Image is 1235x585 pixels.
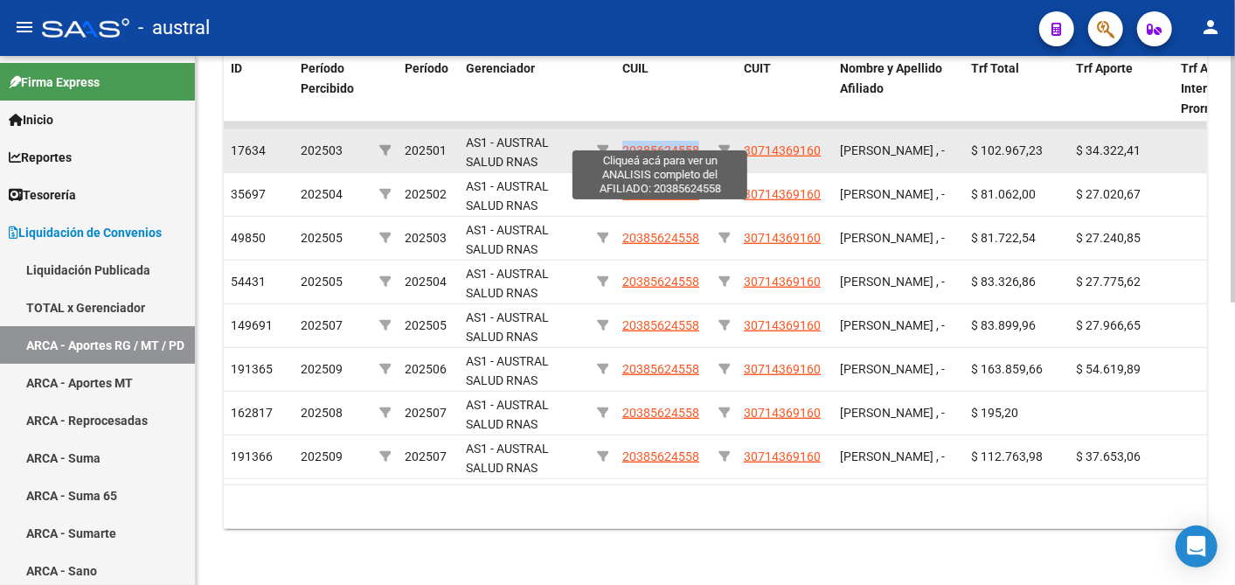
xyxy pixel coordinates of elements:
[744,143,821,157] span: 30714369160
[231,449,273,463] span: 191366
[466,267,549,301] span: AS1 - AUSTRAL SALUD RNAS
[840,406,945,420] span: [PERSON_NAME] , -
[1076,449,1141,463] span: $ 37.653,06
[301,275,343,289] span: 202505
[744,187,821,201] span: 30714369160
[231,231,266,245] span: 49850
[840,449,945,463] span: [PERSON_NAME] , -
[466,223,549,257] span: AS1 - AUSTRAL SALUD RNAS
[964,50,1069,127] datatable-header-cell: Trf Total
[405,362,447,376] span: 202506
[301,187,343,201] span: 202504
[840,362,945,376] span: [PERSON_NAME] , -
[466,179,549,213] span: AS1 - AUSTRAL SALUD RNAS
[1076,318,1141,332] span: $ 27.966,65
[1076,61,1133,75] span: Trf Aporte
[840,187,945,201] span: [PERSON_NAME] , -
[398,50,459,127] datatable-header-cell: Período
[971,231,1036,245] span: $ 81.722,54
[405,449,447,463] span: 202507
[459,50,590,127] datatable-header-cell: Gerenciador
[231,143,266,157] span: 17634
[744,449,821,463] span: 30714369160
[840,318,945,332] span: [PERSON_NAME] , -
[971,449,1043,463] span: $ 112.763,98
[405,275,447,289] span: 202504
[1076,231,1141,245] span: $ 27.240,85
[1076,362,1141,376] span: $ 54.619,89
[466,310,549,345] span: AS1 - AUSTRAL SALUD RNAS
[9,110,53,129] span: Inicio
[405,61,448,75] span: Período
[622,187,699,201] span: 20385624558
[301,318,343,332] span: 202507
[301,143,343,157] span: 202503
[231,275,266,289] span: 54431
[1200,17,1221,38] mat-icon: person
[615,50,711,127] datatable-header-cell: CUIL
[971,187,1036,201] span: $ 81.062,00
[622,275,699,289] span: 20385624558
[622,406,699,420] span: 20385624558
[138,9,210,47] span: - austral
[840,61,942,95] span: Nombre y Apellido Afiliado
[737,50,833,127] datatable-header-cell: CUIT
[840,275,945,289] span: [PERSON_NAME] , -
[405,143,447,157] span: 202501
[466,354,549,388] span: AS1 - AUSTRAL SALUD RNAS
[1076,275,1141,289] span: $ 27.775,62
[744,362,821,376] span: 30714369160
[1069,50,1174,127] datatable-header-cell: Trf Aporte
[466,398,549,432] span: AS1 - AUSTRAL SALUD RNAS
[971,143,1043,157] span: $ 102.967,23
[840,231,945,245] span: [PERSON_NAME] , -
[622,143,699,157] span: 20385624558
[9,223,162,242] span: Liquidación de Convenios
[744,61,771,75] span: CUIT
[744,275,821,289] span: 30714369160
[1076,143,1141,157] span: $ 34.322,41
[840,143,945,157] span: [PERSON_NAME] , -
[224,50,294,127] datatable-header-cell: ID
[833,50,964,127] datatable-header-cell: Nombre y Apellido Afiliado
[744,406,821,420] span: 30714369160
[1076,187,1141,201] span: $ 27.020,67
[301,362,343,376] span: 202509
[971,406,1018,420] span: $ 195,20
[231,61,242,75] span: ID
[9,73,100,92] span: Firma Express
[744,318,821,332] span: 30714369160
[14,17,35,38] mat-icon: menu
[971,275,1036,289] span: $ 83.326,86
[622,61,649,75] span: CUIL
[231,406,273,420] span: 162817
[466,136,549,170] span: AS1 - AUSTRAL SALUD RNAS
[405,231,447,245] span: 202503
[466,61,535,75] span: Gerenciador
[622,231,699,245] span: 20385624558
[9,185,76,205] span: Tesorería
[231,362,273,376] span: 191365
[231,187,266,201] span: 35697
[301,406,343,420] span: 202508
[9,148,72,167] span: Reportes
[466,442,549,476] span: AS1 - AUSTRAL SALUD RNAS
[622,318,699,332] span: 20385624558
[622,449,699,463] span: 20385624558
[231,318,273,332] span: 149691
[971,61,1019,75] span: Trf Total
[294,50,372,127] datatable-header-cell: Período Percibido
[405,406,447,420] span: 202507
[405,318,447,332] span: 202505
[744,231,821,245] span: 30714369160
[971,318,1036,332] span: $ 83.899,96
[301,231,343,245] span: 202505
[301,61,354,95] span: Período Percibido
[405,187,447,201] span: 202502
[971,362,1043,376] span: $ 163.859,66
[622,362,699,376] span: 20385624558
[1176,526,1218,568] div: Open Intercom Messenger
[301,449,343,463] span: 202509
